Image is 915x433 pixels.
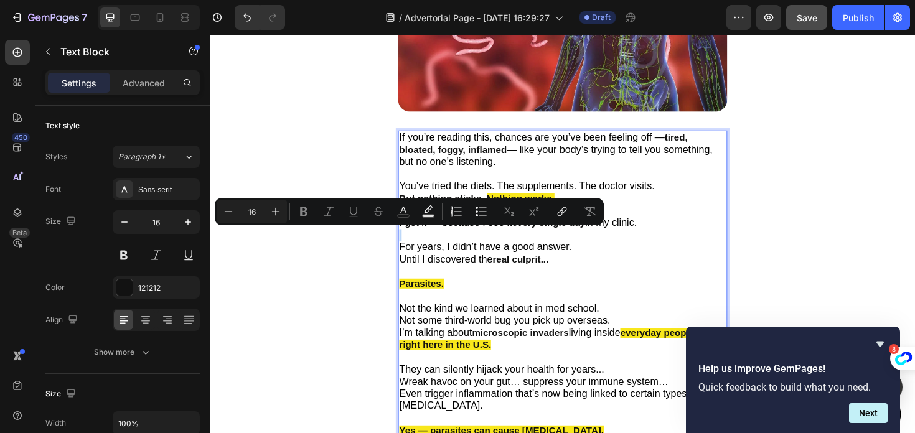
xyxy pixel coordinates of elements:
[849,403,888,423] button: Next question
[200,297,424,309] span: Not some third-world bug you pick up overseas.
[200,103,481,114] span: If you’re reading this, chances are you’ve been feeling off —
[320,193,398,204] strong: every single day
[123,77,165,90] p: Advanced
[200,284,412,296] span: Not the kind we learned about in med school.
[200,310,278,322] span: I’m talking about
[200,375,517,399] span: Even trigger inflammation that’s now being linked to certain types of [MEDICAL_DATA].
[215,198,604,225] div: Editor contextual toolbar
[45,184,61,195] div: Font
[200,258,248,269] strong: Parasites.
[200,219,383,231] span: For years, I didn’t have a good answer.
[278,310,380,321] strong: microscopic invaders
[405,11,550,24] span: Advertorial Page - [DATE] 16:29:27
[200,348,418,360] span: They can silently hijack your health for years...
[200,168,290,179] strong: But nothing sticks.
[138,184,197,195] div: Sans-serif
[200,193,320,205] span: I get it — because I see it
[797,12,817,23] span: Save
[200,116,532,141] span: — like your body’s trying to tell you something, but no one’s listening.
[399,11,402,24] span: /
[698,381,888,393] p: Quick feedback to build what you need.
[113,146,200,168] button: Paragraph 1*
[45,120,80,131] div: Text style
[592,12,611,23] span: Draft
[200,361,486,373] span: Wreak havoc on your gut… suppress your immune system…
[5,5,93,30] button: 7
[45,312,80,328] div: Align
[45,213,78,230] div: Size
[82,10,87,25] p: 7
[786,5,827,30] button: Save
[397,193,452,205] span: in my clinic.
[200,103,506,127] strong: tired, bloated, foggy, inflamed
[12,133,30,142] div: 450
[45,282,65,293] div: Color
[45,417,66,429] div: Width
[9,228,30,238] div: Beta
[698,337,888,423] div: Help us improve GemPages!
[210,35,915,433] iframe: Design area
[698,361,888,376] h2: Help us improve GemPages!
[235,5,285,30] div: Undo/Redo
[45,151,67,162] div: Styles
[200,154,471,166] span: You’ve tried the diets. The supplements. The doctor visits.
[118,151,166,162] span: Paragraph 1*
[138,282,197,294] div: 121212
[200,232,299,244] span: Until I discovered the
[380,310,434,322] span: living inside
[94,346,152,358] div: Show more
[60,44,166,59] p: Text Block
[299,233,359,243] strong: real culprit...
[873,337,888,352] button: Hide survey
[62,77,96,90] p: Settings
[45,386,78,403] div: Size
[45,341,200,363] button: Show more
[843,11,874,24] div: Publish
[293,168,365,179] strong: Nothing works.
[832,5,884,30] button: Publish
